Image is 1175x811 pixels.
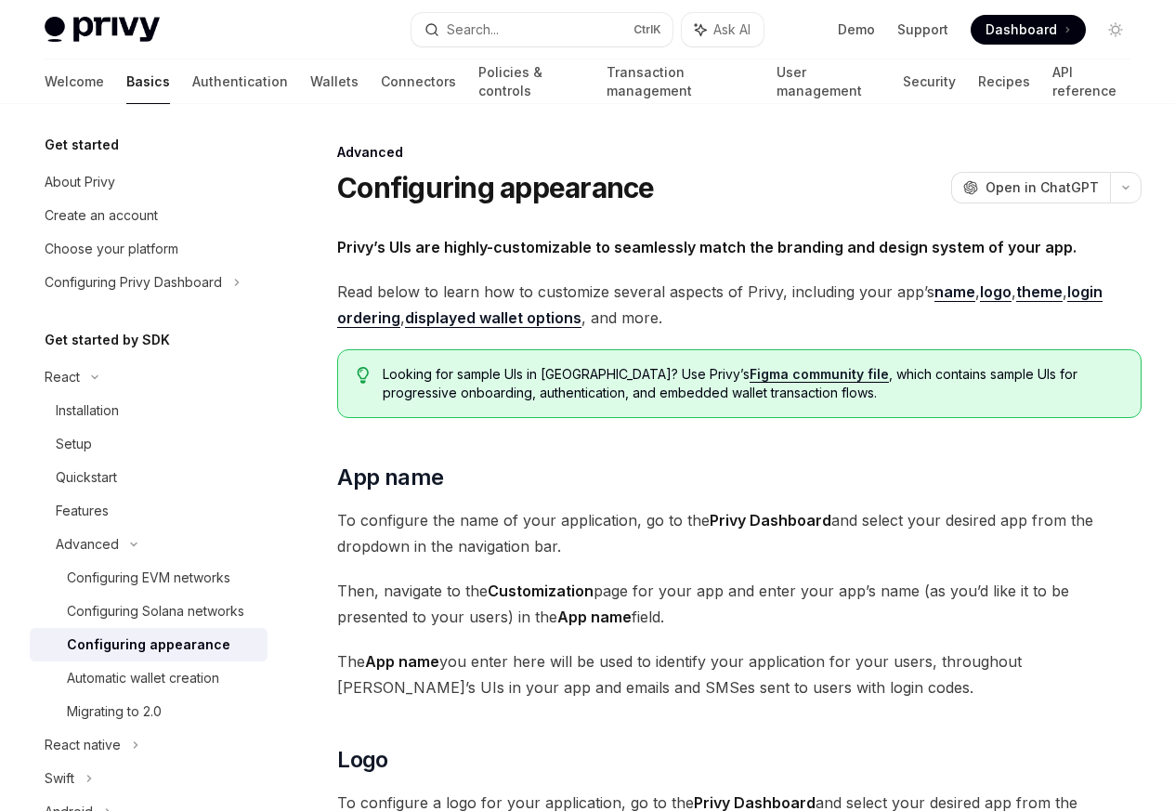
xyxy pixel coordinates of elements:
strong: Privy Dashboard [710,511,831,530]
div: Features [56,500,109,522]
a: User management [777,59,881,104]
div: Automatic wallet creation [67,667,219,689]
div: Migrating to 2.0 [67,700,162,723]
div: Configuring Privy Dashboard [45,271,222,294]
button: Search...CtrlK [411,13,672,46]
a: Dashboard [971,15,1086,45]
a: API reference [1052,59,1130,104]
span: App name [337,463,443,492]
a: Choose your platform [30,232,268,266]
strong: Privy’s UIs are highly-customizable to seamlessly match the branding and design system of your app. [337,238,1077,256]
div: React native [45,734,121,756]
button: Open in ChatGPT [951,172,1110,203]
div: Installation [56,399,119,422]
h5: Get started by SDK [45,329,170,351]
span: Looking for sample UIs in [GEOGRAPHIC_DATA]? Use Privy’s , which contains sample UIs for progress... [383,365,1122,402]
h5: Get started [45,134,119,156]
span: Dashboard [986,20,1057,39]
a: Transaction management [607,59,753,104]
a: theme [1016,282,1063,302]
a: Quickstart [30,461,268,494]
div: Search... [447,19,499,41]
a: Automatic wallet creation [30,661,268,695]
img: light logo [45,17,160,43]
span: Ask AI [713,20,751,39]
a: Connectors [381,59,456,104]
span: Logo [337,745,388,775]
a: Recipes [978,59,1030,104]
div: About Privy [45,171,115,193]
button: Toggle dark mode [1101,15,1130,45]
a: Configuring EVM networks [30,561,268,595]
div: Swift [45,767,74,790]
a: Basics [126,59,170,104]
span: Open in ChatGPT [986,178,1099,197]
div: Choose your platform [45,238,178,260]
a: Configuring appearance [30,628,268,661]
svg: Tip [357,367,370,384]
a: Security [903,59,956,104]
h1: Configuring appearance [337,171,655,204]
a: Create an account [30,199,268,232]
strong: Customization [488,582,594,600]
a: Migrating to 2.0 [30,695,268,728]
span: The you enter here will be used to identify your application for your users, throughout [PERSON_N... [337,648,1142,700]
a: Setup [30,427,268,461]
a: name [934,282,975,302]
div: Quickstart [56,466,117,489]
div: Advanced [56,533,119,556]
div: Configuring EVM networks [67,567,230,589]
a: Figma community file [750,366,889,383]
a: logo [980,282,1012,302]
a: Support [897,20,948,39]
span: To configure the name of your application, go to the and select your desired app from the dropdow... [337,507,1142,559]
span: Read below to learn how to customize several aspects of Privy, including your app’s , , , , , and... [337,279,1142,331]
a: About Privy [30,165,268,199]
div: Advanced [337,143,1142,162]
span: Then, navigate to the page for your app and enter your app’s name (as you’d like it to be present... [337,578,1142,630]
a: Installation [30,394,268,427]
div: Configuring appearance [67,634,230,656]
a: Welcome [45,59,104,104]
a: displayed wallet options [405,308,581,328]
a: Features [30,494,268,528]
strong: App name [365,652,439,671]
a: Demo [838,20,875,39]
a: Configuring Solana networks [30,595,268,628]
a: Policies & controls [478,59,584,104]
div: React [45,366,80,388]
span: Ctrl K [633,22,661,37]
div: Setup [56,433,92,455]
a: Wallets [310,59,359,104]
a: Authentication [192,59,288,104]
div: Configuring Solana networks [67,600,244,622]
strong: App name [557,608,632,626]
button: Ask AI [682,13,764,46]
div: Create an account [45,204,158,227]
